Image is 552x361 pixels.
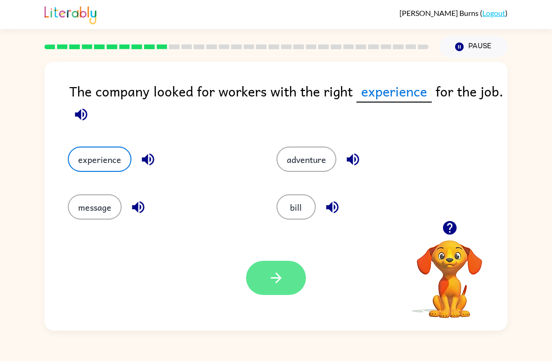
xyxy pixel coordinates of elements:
a: Logout [482,8,505,17]
video: Your browser must support playing .mp4 files to use Literably. Please try using another browser. [403,226,496,319]
span: experience [356,81,432,103]
button: adventure [276,147,336,172]
img: Literably [44,4,96,24]
button: Pause [440,36,508,58]
button: experience [68,147,131,172]
button: bill [276,194,316,220]
div: ( ) [399,8,508,17]
div: The company looked for workers with the right for the job. [69,81,508,128]
span: [PERSON_NAME] Burns [399,8,480,17]
button: message [68,194,122,220]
